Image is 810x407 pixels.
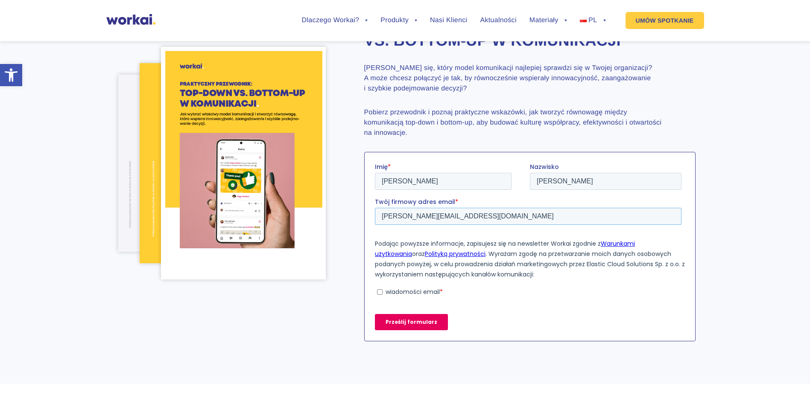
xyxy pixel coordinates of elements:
img: ebook-top-down-bottom-up-comms.png [161,47,325,279]
a: Materiały [529,17,567,24]
a: Aktualności [480,17,516,24]
p: [PERSON_NAME] się, który model komunikacji najlepiej sprawdzi się w Twojej organizacji? A może ch... [364,63,663,94]
a: Produkty [380,17,417,24]
a: UMÓW SPOTKANIE [626,12,704,29]
img: ebook-top-down-bottom-up-comms-pg10.png [118,75,243,251]
a: PL [580,17,606,24]
a: Nasi Klienci [430,17,467,24]
a: Dlaczego Workai? [302,17,368,24]
span: PL [588,17,597,24]
iframe: Form 0 [375,163,685,337]
p: Pobierz przewodnik i poznaj praktyczne wskazówki, jak tworzyć równowagę między komunikacją top-do... [364,108,663,138]
img: ebook-top-down-bottom-up-comms-pg6.png [140,63,281,263]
